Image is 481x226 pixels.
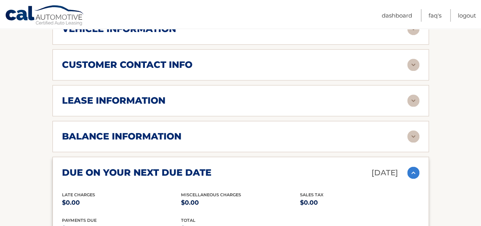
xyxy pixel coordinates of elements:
p: $0.00 [181,197,300,208]
span: Miscellaneous Charges [181,192,241,197]
h2: due on your next due date [62,167,211,178]
p: [DATE] [371,166,398,180]
img: accordion-rest.svg [407,59,419,71]
h2: customer contact info [62,59,192,71]
a: Cal Automotive [5,5,85,27]
span: Late Charges [62,192,95,197]
span: Payments Due [62,218,97,223]
a: FAQ's [429,9,441,22]
p: $0.00 [62,197,181,208]
p: $0.00 [300,197,419,208]
img: accordion-active.svg [407,167,419,179]
span: total [181,218,195,223]
h2: lease information [62,95,165,106]
h2: balance information [62,131,181,142]
a: Dashboard [382,9,412,22]
a: Logout [458,9,476,22]
span: Sales Tax [300,192,324,197]
img: accordion-rest.svg [407,130,419,143]
img: accordion-rest.svg [407,95,419,107]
